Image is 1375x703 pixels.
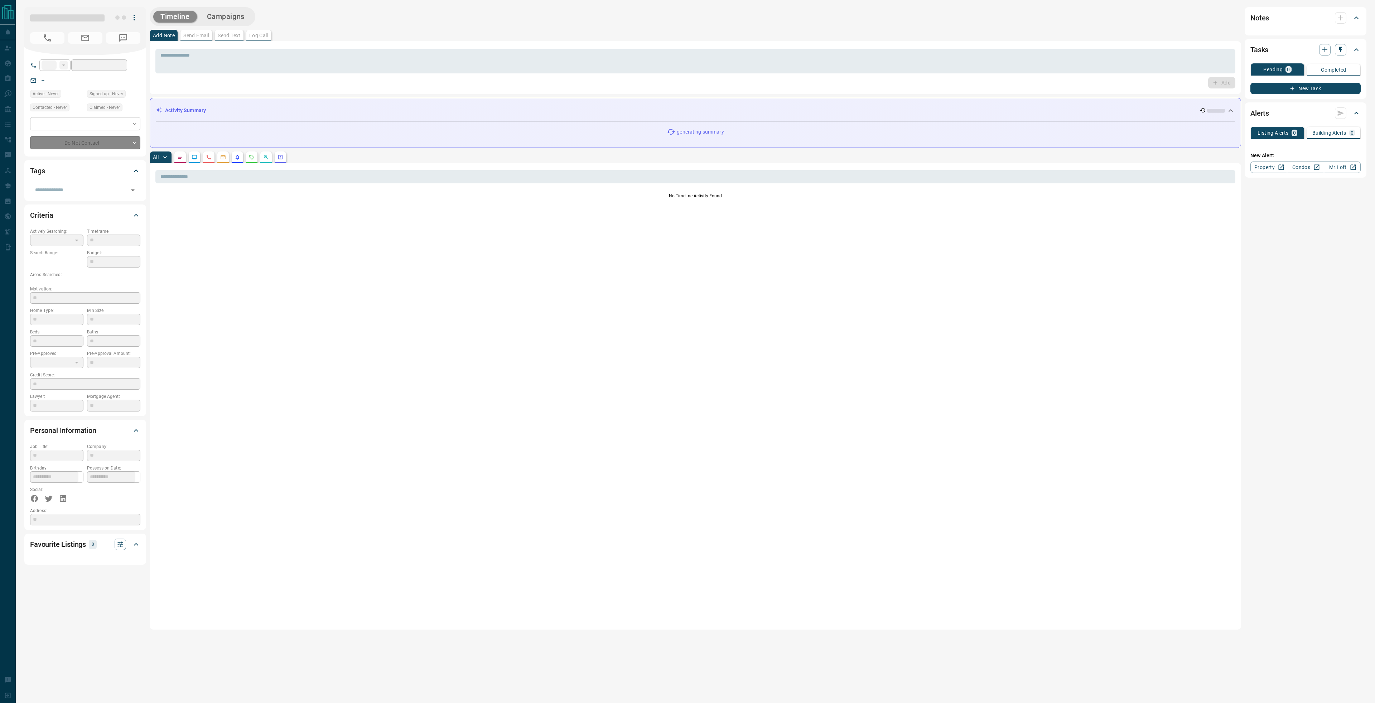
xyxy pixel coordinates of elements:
h2: Notes [1250,12,1269,24]
div: Do Not Contact [30,136,140,149]
div: Activity Summary [156,104,1235,117]
svg: Requests [249,154,255,160]
p: generating summary [677,128,724,136]
svg: Calls [206,154,212,160]
svg: Emails [220,154,226,160]
p: 0 [91,540,95,548]
h2: Criteria [30,210,53,221]
p: -- - -- [30,256,83,268]
svg: Notes [177,154,183,160]
h2: Personal Information [30,425,96,436]
p: Min Size: [87,307,140,314]
p: Activity Summary [165,107,206,114]
div: Alerts [1250,105,1361,122]
p: No Timeline Activity Found [155,193,1235,199]
svg: Listing Alerts [235,154,240,160]
p: Building Alerts [1312,130,1346,135]
button: New Task [1250,83,1361,94]
div: Tasks [1250,41,1361,58]
svg: Lead Browsing Activity [192,154,197,160]
p: 0 [1351,130,1354,135]
svg: Agent Actions [278,154,283,160]
p: Job Title: [30,443,83,450]
p: 0 [1287,67,1290,72]
h2: Tasks [1250,44,1268,56]
div: Criteria [30,207,140,224]
p: Credit Score: [30,372,140,378]
p: Timeframe: [87,228,140,235]
p: Actively Searching: [30,228,83,235]
p: Areas Searched: [30,271,140,278]
p: Pre-Approval Amount: [87,350,140,357]
p: Beds: [30,329,83,335]
span: No Number [30,32,64,44]
svg: Opportunities [263,154,269,160]
h2: Alerts [1250,107,1269,119]
p: Possession Date: [87,465,140,471]
a: Condos [1287,162,1324,173]
p: Company: [87,443,140,450]
p: Lawyer: [30,393,83,400]
p: All [153,155,159,160]
p: Baths: [87,329,140,335]
p: Motivation: [30,286,140,292]
span: No Number [106,32,140,44]
p: Pending [1263,67,1283,72]
p: Pre-Approved: [30,350,83,357]
p: Search Range: [30,250,83,256]
p: Social: [30,486,83,493]
span: Claimed - Never [90,104,120,111]
p: Home Type: [30,307,83,314]
p: 0 [1293,130,1296,135]
a: Property [1250,162,1287,173]
span: No Email [68,32,102,44]
p: Completed [1321,67,1346,72]
div: Personal Information [30,422,140,439]
div: Notes [1250,9,1361,27]
p: Budget: [87,250,140,256]
h2: Favourite Listings [30,539,86,550]
a: Mr.Loft [1324,162,1361,173]
a: -- [42,77,44,83]
p: Address: [30,507,140,514]
span: Contacted - Never [33,104,67,111]
h2: Tags [30,165,45,177]
p: Listing Alerts [1258,130,1289,135]
button: Timeline [153,11,197,23]
p: Mortgage Agent: [87,393,140,400]
button: Open [128,185,138,195]
span: Active - Never [33,90,59,97]
span: Signed up - Never [90,90,123,97]
p: New Alert: [1250,152,1361,159]
div: Favourite Listings0 [30,536,140,553]
p: Add Note [153,33,175,38]
p: Birthday: [30,465,83,471]
div: Tags [30,162,140,179]
button: Campaigns [200,11,252,23]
